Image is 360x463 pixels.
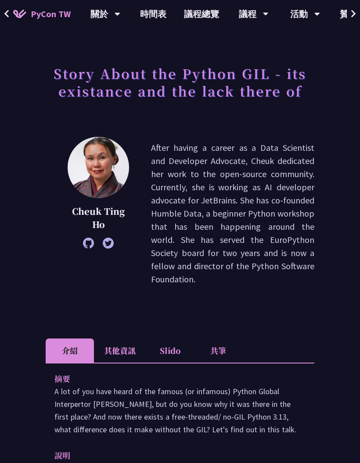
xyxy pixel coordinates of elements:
span: PyCon TW [31,7,71,21]
p: Cheuk Ting Ho [68,205,129,231]
p: 說明 [54,449,288,462]
p: 摘要 [54,373,288,385]
li: 共筆 [194,339,242,363]
p: After having a career as a Data Scientist and Developer Advocate, Cheuk dedicated her work to the... [151,142,314,286]
li: Slido [146,339,194,363]
p: A lot of you have heard of the famous (or infamous) Python Global Interpertor [PERSON_NAME], but ... [54,385,306,436]
h1: Story About the Python GIL - its existance and the lack there of [46,61,314,104]
img: Cheuk Ting Ho [68,137,129,199]
a: PyCon TW [4,3,79,25]
li: 其他資訊 [94,339,146,363]
img: Home icon of PyCon TW 2025 [13,10,26,18]
li: 介紹 [46,339,94,363]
